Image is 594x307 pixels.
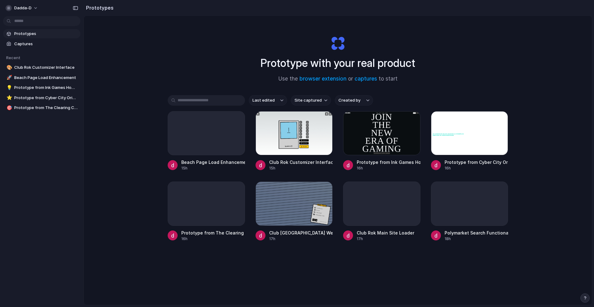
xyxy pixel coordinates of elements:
div: Prototype from The Clearing Company [181,230,245,236]
a: Prototype from The Clearing Company16h [168,182,245,241]
div: Club [GEOGRAPHIC_DATA] Website Functionality Demo [269,230,333,236]
h1: Prototype with your real product [260,55,415,71]
button: Last edited [249,95,287,106]
span: Created by [338,97,360,103]
div: 16h [181,236,245,242]
a: 🎯Prototype from The Clearing Company [3,103,80,112]
button: 🚀 [6,75,12,81]
span: Prototype from Cyber City Orion Graphics Settings [14,95,78,101]
button: 💡 [6,85,12,91]
div: 🎨 [6,64,11,71]
div: 15h [269,165,333,171]
button: 🎨 [6,64,12,71]
a: Club Rok Customizer InterfaceClub Rok Customizer Interface15h [256,111,333,171]
div: Prototype from Cyber City Orion Graphics Settings [445,159,508,165]
a: 💡Prototype from Ink Games Homepage [3,83,80,92]
div: Polymarket Search Functionality [445,230,508,236]
div: Club Rok Main Site Loader [357,230,414,236]
span: Prototype from The Clearing Company [14,105,78,111]
span: Recent [6,55,20,60]
a: Club Rok Beach Website Functionality DemoClub [GEOGRAPHIC_DATA] Website Functionality Demo17h [256,182,333,241]
span: Prototypes [14,31,78,37]
div: 15h [181,165,245,171]
a: 🎨Club Rok Customizer Interface [3,63,80,72]
span: Captures [14,41,78,47]
span: Beach Page Load Enhancement [14,75,78,81]
a: Prototypes [3,29,80,38]
div: 17h [357,236,414,242]
div: Club Rok Customizer Interface [269,159,333,165]
span: Site captured [295,97,322,103]
span: Last edited [252,97,275,103]
button: Site captured [291,95,331,106]
div: 🚀 [6,74,11,81]
a: Beach Page Load Enhancement15h [168,111,245,171]
div: 💡 [6,84,11,91]
a: ⭐Prototype from Cyber City Orion Graphics Settings [3,93,80,103]
h2: Prototypes [84,4,114,11]
div: 18h [445,236,508,242]
a: 🚀Beach Page Load Enhancement [3,73,80,82]
div: ⭐ [6,94,11,101]
div: 16h [357,165,420,171]
span: Use the or to start [278,75,398,83]
button: 🎯 [6,105,12,111]
a: Captures [3,39,80,49]
div: 17h [269,236,333,242]
button: ⭐ [6,95,12,101]
button: Created by [335,95,373,106]
a: browser extension [299,76,346,82]
span: Prototype from Ink Games Homepage [14,85,78,91]
button: dadda-d [3,3,41,13]
a: Prototype from Ink Games HomepagePrototype from Ink Games Homepage16h [343,111,420,171]
span: Club Rok Customizer Interface [14,64,78,71]
div: 🎯 [6,104,11,112]
div: Prototype from Ink Games Homepage [357,159,420,165]
a: Polymarket Search Functionality18h [431,182,508,241]
a: Prototype from Cyber City Orion Graphics SettingsPrototype from Cyber City Orion Graphics Setting... [431,111,508,171]
a: captures [355,76,377,82]
div: 16h [445,165,508,171]
a: Club Rok Main Site Loader17h [343,182,420,241]
span: dadda-d [14,5,32,11]
div: Beach Page Load Enhancement [181,159,245,165]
